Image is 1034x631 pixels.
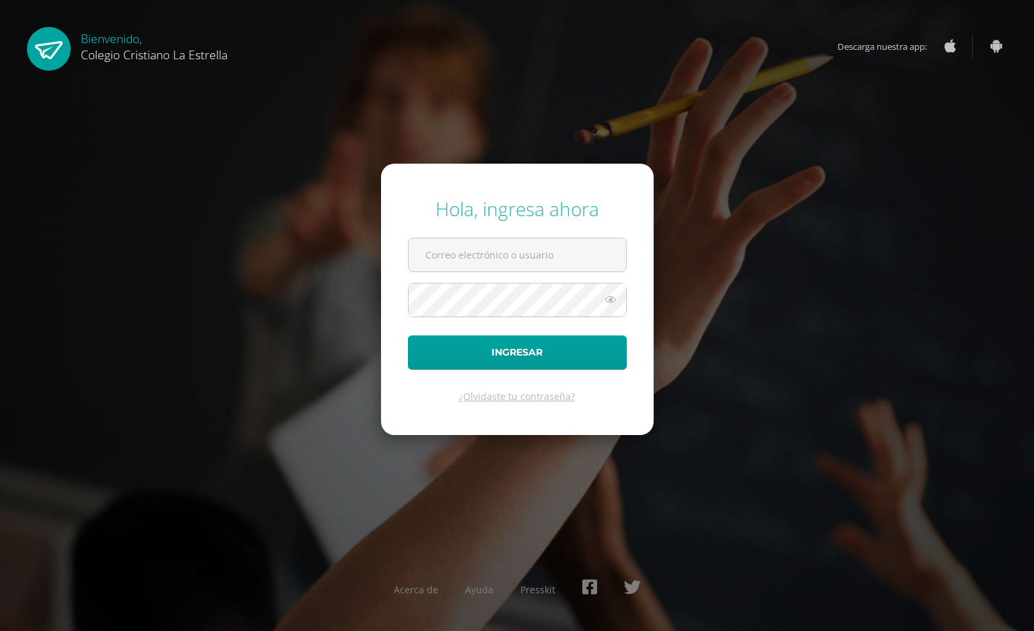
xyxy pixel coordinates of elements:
span: Descarga nuestra app: [837,34,940,59]
div: Hola, ingresa ahora [408,196,627,222]
div: Bienvenido, [81,27,228,63]
input: Correo electrónico o usuario [409,238,626,271]
a: Ayuda [465,583,493,596]
a: Acerca de [394,583,438,596]
a: Presskit [520,583,555,596]
span: Colegio Cristiano La Estrella [81,46,228,63]
button: Ingresar [408,335,627,370]
a: ¿Olvidaste tu contraseña? [459,390,575,403]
